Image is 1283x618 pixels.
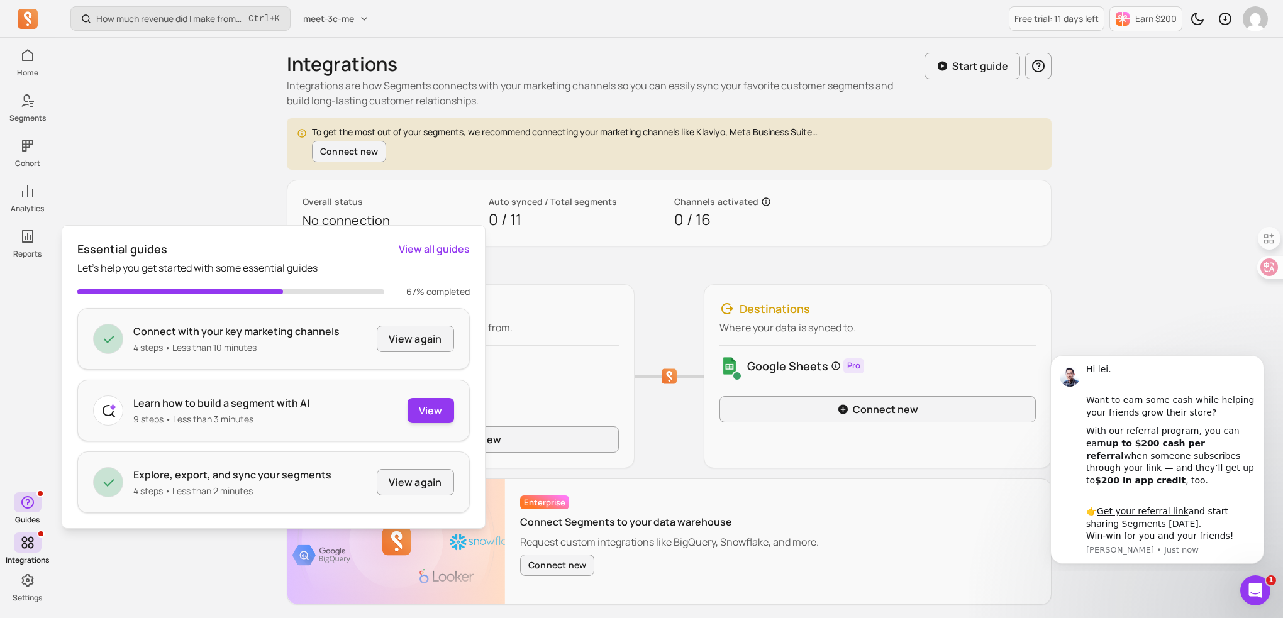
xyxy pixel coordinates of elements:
p: Home [17,68,38,78]
p: Segments [9,113,46,123]
button: Collapse window [378,5,402,29]
p: Destinations [740,300,810,317]
button: View again [377,469,453,495]
p: Earn $200 [1135,13,1177,25]
iframe: Intercom live chat [1240,575,1270,605]
p: 4 steps • Less than 10 minutes [133,341,340,354]
p: Connect Segments to your data warehouse [520,514,819,529]
a: Free trial: 11 days left [1009,6,1104,31]
button: Toggle dark mode [1185,6,1210,31]
p: Integrations [6,555,49,565]
p: Essential guides [77,241,167,258]
span: Enterprise [520,495,569,509]
a: Connect new [719,396,1036,422]
p: No connection [303,212,391,229]
p: Settings [13,593,42,603]
div: Close [402,5,425,28]
p: 4 steps • Less than 2 minutes [133,485,331,497]
button: How much revenue did I make from newly acquired customers?Ctrl+K [70,6,291,31]
span: meet-3c-me [303,13,354,25]
p: Guides [15,515,40,525]
p: Explore, export, and sync your segments [133,467,331,482]
p: Google Sheets [747,357,828,375]
iframe: Intercom notifications message [1031,344,1283,571]
p: Overall status [303,196,479,208]
img: gs [719,356,740,376]
p: 9 steps • Less than 3 minutes [133,413,309,426]
button: meet-3c-me [296,8,377,30]
button: Connect new [520,555,594,576]
img: avatar [1243,6,1268,31]
button: Guides [14,490,42,527]
p: How much revenue did I make from newly acquired customers? [96,13,243,25]
p: Let’s help you get started with some essential guides [77,260,470,275]
p: Cohort [15,158,40,168]
p: Reports [13,249,42,259]
h1: Integrations [287,53,397,75]
p: Start guide [952,58,1008,74]
p: 0 / 11 [489,208,665,231]
kbd: K [275,14,280,24]
kbd: Ctrl [248,13,270,25]
p: Analytics [11,204,44,214]
p: Channels activated [674,196,758,208]
button: View again [377,326,453,352]
p: 67% completed [394,285,470,298]
button: Earn $200 [1109,6,1182,31]
p: Where your data is synced to. [719,320,1036,335]
button: View [408,398,454,423]
button: Start guide [925,53,1020,79]
span: Pro [843,358,864,373]
p: Request custom integrations like BigQuery, Snowflake, and more. [520,534,819,549]
p: Integrations are how Segments connects with your marketing channels so you can easily sync your f... [287,78,914,108]
p: Learn how to build a segment with AI [133,395,309,411]
span: + [248,12,280,25]
span: 1 [1266,575,1276,585]
p: Connect with your key marketing channels [133,324,340,339]
button: go back [8,5,32,29]
p: To get the most out of your segments, we recommend connecting your marketing channels like Klaviy... [312,126,818,138]
p: 0 / 16 [674,208,850,231]
img: Google sheet banner [287,479,505,604]
button: Connect new [312,141,386,162]
a: View all guides [399,241,470,257]
p: Auto synced / Total segments [489,196,665,208]
p: Active connections [287,257,1052,274]
p: Free trial: 11 days left [1014,13,1099,25]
